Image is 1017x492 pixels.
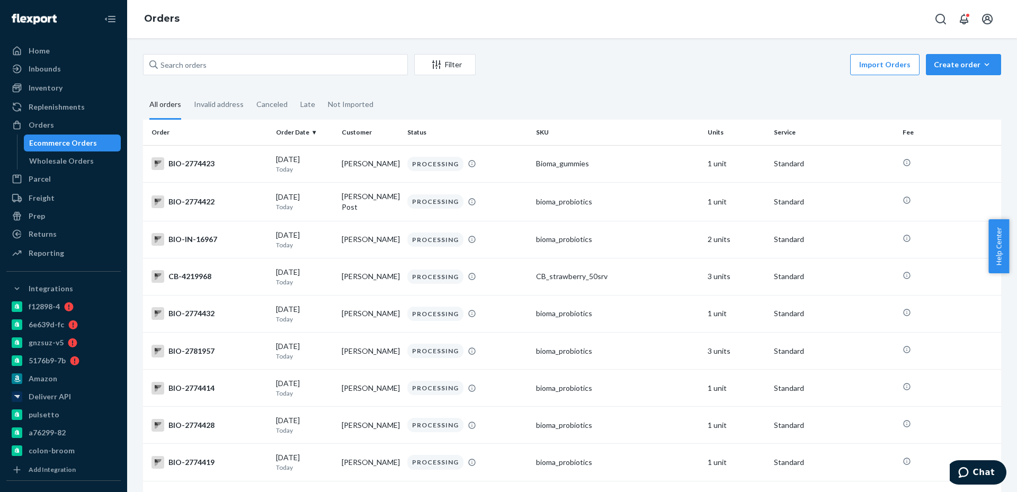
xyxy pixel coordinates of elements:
div: [DATE] [276,341,333,361]
div: BIO-2774423 [151,157,267,170]
div: PROCESSING [407,270,463,284]
a: Amazon [6,370,121,387]
div: Orders [29,120,54,130]
div: Reporting [29,248,64,258]
div: bioma_probiotics [536,196,699,207]
button: Help Center [988,219,1009,273]
a: colon-broom [6,442,121,459]
td: 1 unit [703,295,769,332]
div: [DATE] [276,452,333,472]
p: Today [276,352,333,361]
p: Today [276,240,333,249]
div: 6e639d-fc [29,319,64,330]
a: Orders [6,117,121,133]
div: PROCESSING [407,381,463,395]
a: Prep [6,208,121,225]
th: Fee [898,120,1001,145]
div: Late [300,91,315,118]
div: Add Integration [29,465,76,474]
p: Standard [774,308,894,319]
div: PROCESSING [407,307,463,321]
a: gnzsuz-v5 [6,334,121,351]
div: Ecommerce Orders [29,138,97,148]
div: f12898-4 [29,301,60,312]
div: PROCESSING [407,344,463,358]
td: [PERSON_NAME] [337,221,403,258]
div: Prep [29,211,45,221]
div: BIO-2781957 [151,345,267,357]
div: [DATE] [276,230,333,249]
div: pulsetto [29,409,59,420]
p: Today [276,426,333,435]
td: 1 unit [703,444,769,481]
p: Standard [774,234,894,245]
td: [PERSON_NAME] [337,444,403,481]
div: bioma_probiotics [536,234,699,245]
div: Inbounds [29,64,61,74]
button: Integrations [6,280,121,297]
div: colon-broom [29,445,75,456]
div: BIO-2774432 [151,307,267,320]
th: Order Date [272,120,337,145]
a: Orders [144,13,180,24]
div: PROCESSING [407,418,463,432]
td: 1 unit [703,370,769,407]
p: Standard [774,420,894,431]
td: [PERSON_NAME] Post [337,182,403,221]
p: Standard [774,457,894,468]
div: BIO-2774422 [151,195,267,208]
button: Open Search Box [930,8,951,30]
p: Today [276,165,333,174]
input: Search orders [143,54,408,75]
td: [PERSON_NAME] [337,258,403,295]
td: [PERSON_NAME] [337,407,403,444]
div: 5176b9-7b [29,355,66,366]
div: bioma_probiotics [536,346,699,356]
a: Wholesale Orders [24,153,121,169]
div: Wholesale Orders [29,156,94,166]
p: Standard [774,196,894,207]
div: CB-4219968 [151,270,267,283]
div: gnzsuz-v5 [29,337,64,348]
th: Status [403,120,532,145]
div: BIO-2774414 [151,382,267,395]
div: BIO-IN-16967 [151,233,267,246]
a: Inbounds [6,60,121,77]
div: [DATE] [276,378,333,398]
div: bioma_probiotics [536,383,699,393]
p: Today [276,463,333,472]
a: Reporting [6,245,121,262]
th: Service [770,120,898,145]
th: Order [143,120,272,145]
div: Freight [29,193,55,203]
th: SKU [532,120,703,145]
div: PROCESSING [407,194,463,209]
a: Returns [6,226,121,243]
a: f12898-4 [6,298,121,315]
a: Ecommerce Orders [24,135,121,151]
div: Replenishments [29,102,85,112]
a: 5176b9-7b [6,352,121,369]
div: [DATE] [276,192,333,211]
div: BIO-2774419 [151,456,267,469]
td: 1 unit [703,145,769,182]
p: Today [276,202,333,211]
td: 3 units [703,258,769,295]
a: Replenishments [6,99,121,115]
td: [PERSON_NAME] [337,333,403,370]
td: 3 units [703,333,769,370]
div: Filter [415,59,475,70]
a: Home [6,42,121,59]
div: PROCESSING [407,455,463,469]
div: Customer [342,128,399,137]
p: Standard [774,271,894,282]
div: Not Imported [328,91,373,118]
a: Add Integration [6,463,121,476]
div: All orders [149,91,181,120]
a: 6e639d-fc [6,316,121,333]
td: 1 unit [703,182,769,221]
button: Import Orders [850,54,920,75]
div: Invalid address [194,91,244,118]
td: 2 units [703,221,769,258]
